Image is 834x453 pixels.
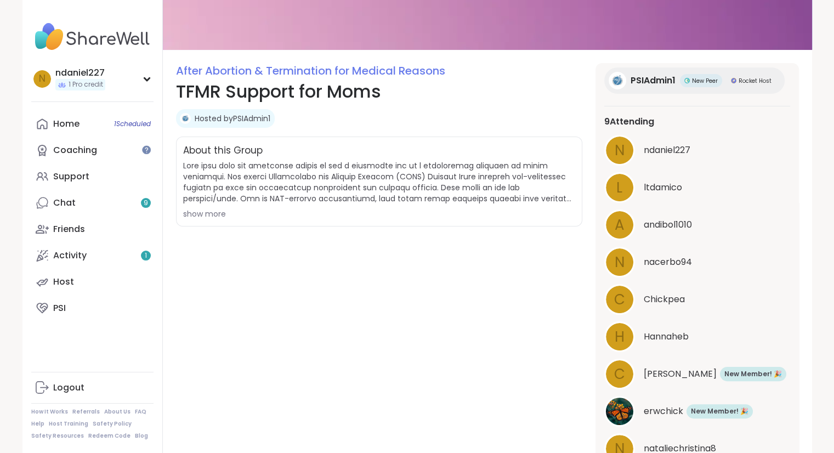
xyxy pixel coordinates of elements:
a: Support [31,163,154,190]
a: PSI [31,295,154,321]
span: c [614,364,625,385]
img: erwchick [606,398,633,425]
a: Safety Policy [93,420,132,428]
span: New Member! 🎉 [691,406,748,416]
a: aandibol1010 [604,209,790,240]
span: Chickpea [644,293,685,306]
div: Friends [53,223,85,235]
span: ndaniel227 [644,144,690,157]
div: Logout [53,382,84,394]
h2: About this Group [183,144,263,158]
div: show more [183,208,575,219]
span: 1 [145,251,147,261]
span: christa [644,367,717,381]
span: a [615,214,625,236]
span: n [39,72,46,86]
a: Logout [31,375,154,401]
a: lltdamico [604,172,790,203]
span: 1 Scheduled [114,120,151,128]
a: After Abortion & Termination for Medical Reasons [176,63,445,78]
a: Redeem Code [88,432,131,440]
div: Home [53,118,80,130]
a: How It Works [31,408,68,416]
div: ndaniel227 [55,67,105,79]
a: Blog [135,432,148,440]
div: PSI [53,302,66,314]
span: ltdamico [644,181,682,194]
span: n [615,140,625,161]
a: FAQ [135,408,146,416]
div: Host [53,276,74,288]
img: PSIAdmin1 [180,113,191,124]
a: c[PERSON_NAME]New Member! 🎉 [604,359,790,389]
div: Support [53,171,89,183]
a: Referrals [72,408,100,416]
img: Rocket Host [731,78,736,83]
span: Lore ipsu dolo sit ametconse adipis el sed d eiusmodte inc ut l etdoloremag aliquaen ad minim ven... [183,160,575,204]
span: PSIAdmin1 [631,74,676,87]
div: Coaching [53,144,97,156]
span: n [615,252,625,273]
span: 1 Pro credit [69,80,103,89]
span: H [615,326,625,348]
img: New Peer [684,78,690,83]
a: CChickpea [604,284,790,315]
h1: TFMR Support for Moms [176,78,582,105]
a: About Us [104,408,131,416]
span: New Peer [692,77,718,85]
span: Hannaheb [644,330,689,343]
a: nndaniel227 [604,135,790,166]
a: Chat9 [31,190,154,216]
div: Chat [53,197,76,209]
img: ShareWell Nav Logo [31,18,154,56]
span: l [616,177,622,199]
a: Host [31,269,154,295]
a: Safety Resources [31,432,84,440]
a: Home1Scheduled [31,111,154,137]
span: 9 [144,199,148,208]
a: Hosted byPSIAdmin1 [195,113,270,124]
div: Activity [53,250,87,262]
a: PSIAdmin1PSIAdmin1New PeerNew PeerRocket HostRocket Host [604,67,785,94]
a: erwchickerwchickNew Member! 🎉 [604,396,790,427]
a: nnacerbo94 [604,247,790,278]
span: Rocket Host [739,77,771,85]
span: erwchick [644,405,683,418]
span: 9 Attending [604,115,654,128]
span: New Member! 🎉 [724,369,782,379]
a: Friends [31,216,154,242]
a: Coaching [31,137,154,163]
span: nacerbo94 [644,256,692,269]
a: Host Training [49,420,88,428]
a: Help [31,420,44,428]
iframe: Spotlight [142,145,151,154]
a: HHannaheb [604,321,790,352]
span: andibol1010 [644,218,692,231]
span: C [614,289,625,310]
a: Activity1 [31,242,154,269]
img: PSIAdmin1 [609,72,626,89]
